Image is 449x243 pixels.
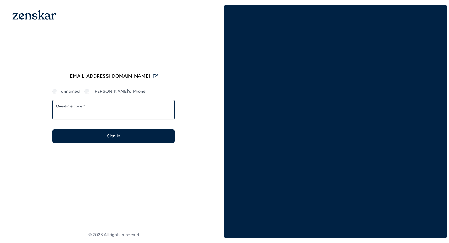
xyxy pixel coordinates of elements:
[12,10,56,20] img: 1OGAJ2xQqyY4LXKgY66KYq0eOWRCkrZdAb3gUhuVAqdWPZE9SRJmCz+oDMSn4zDLXe31Ii730ItAGKgCKgCCgCikA4Av8PJUP...
[61,89,80,94] label: unnamed
[52,129,175,143] button: Sign In
[68,72,150,80] span: [EMAIL_ADDRESS][DOMAIN_NAME]
[56,104,171,109] label: One-time code *
[93,89,146,94] label: [PERSON_NAME]'s iPhone
[2,232,224,238] footer: © 2023 All rights reserved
